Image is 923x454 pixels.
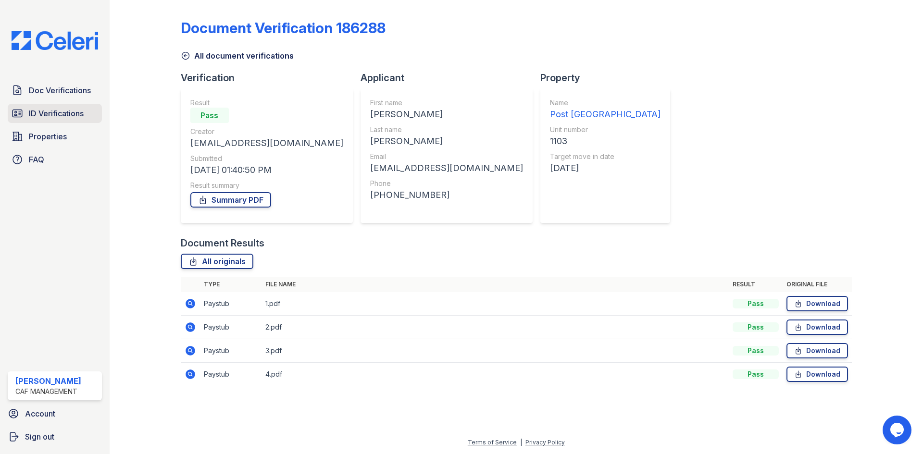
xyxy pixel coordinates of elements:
[786,296,848,311] a: Download
[15,375,81,387] div: [PERSON_NAME]
[733,369,779,379] div: Pass
[29,131,67,142] span: Properties
[181,50,294,61] a: All document verifications
[733,299,779,308] div: Pass
[550,161,661,175] div: [DATE]
[883,416,913,444] iframe: chat widget
[550,125,661,135] div: Unit number
[370,188,523,202] div: [PHONE_NUMBER]
[4,404,106,423] a: Account
[786,367,848,382] a: Download
[8,81,102,100] a: Doc Verifications
[29,108,84,119] span: ID Verifications
[200,316,262,339] td: Paystub
[8,150,102,169] a: FAQ
[733,322,779,332] div: Pass
[262,339,729,363] td: 3.pdf
[262,292,729,316] td: 1.pdf
[786,319,848,335] a: Download
[361,71,540,85] div: Applicant
[190,108,229,123] div: Pass
[29,85,91,96] span: Doc Verifications
[370,179,523,188] div: Phone
[262,363,729,386] td: 4.pdf
[190,127,343,136] div: Creator
[370,135,523,148] div: [PERSON_NAME]
[550,108,661,121] div: Post [GEOGRAPHIC_DATA]
[4,31,106,50] img: CE_Logo_Blue-a8612792a0a2168367f1c8372b55b34899dd931a85d93a1a3d3e32e68fde9ad4.png
[550,98,661,121] a: Name Post [GEOGRAPHIC_DATA]
[181,236,264,250] div: Document Results
[370,152,523,161] div: Email
[262,316,729,339] td: 2.pdf
[181,71,361,85] div: Verification
[200,339,262,363] td: Paystub
[525,439,565,446] a: Privacy Policy
[190,136,343,150] div: [EMAIL_ADDRESS][DOMAIN_NAME]
[181,254,253,269] a: All originals
[181,19,386,37] div: Document Verification 186288
[550,98,661,108] div: Name
[733,346,779,356] div: Pass
[190,154,343,163] div: Submitted
[25,408,55,419] span: Account
[520,439,522,446] div: |
[370,125,523,135] div: Last name
[29,154,44,165] span: FAQ
[370,108,523,121] div: [PERSON_NAME]
[200,292,262,316] td: Paystub
[190,192,271,208] a: Summary PDF
[25,431,54,442] span: Sign out
[190,181,343,190] div: Result summary
[370,98,523,108] div: First name
[729,277,783,292] th: Result
[783,277,852,292] th: Original file
[8,104,102,123] a: ID Verifications
[786,343,848,358] a: Download
[550,135,661,148] div: 1103
[550,152,661,161] div: Target move in date
[15,387,81,396] div: CAF Management
[190,163,343,177] div: [DATE] 01:40:50 PM
[540,71,678,85] div: Property
[190,98,343,108] div: Result
[8,127,102,146] a: Properties
[200,277,262,292] th: Type
[4,427,106,446] a: Sign out
[370,161,523,175] div: [EMAIL_ADDRESS][DOMAIN_NAME]
[262,277,729,292] th: File name
[468,439,517,446] a: Terms of Service
[200,363,262,386] td: Paystub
